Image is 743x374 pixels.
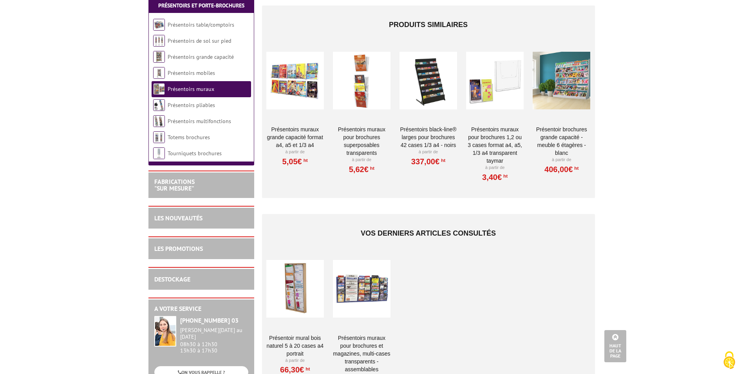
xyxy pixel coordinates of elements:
[168,150,222,157] a: Tourniquets brochures
[533,157,590,163] p: À partir de
[573,165,578,171] sup: HT
[719,350,739,370] img: Cookies (fenêtre modale)
[153,147,165,159] img: Tourniquets brochures
[154,214,202,222] a: LES NOUVEAUTÉS
[153,83,165,95] img: Présentoirs muraux
[154,275,190,283] a: DESTOCKAGE
[168,102,215,109] a: Présentoirs pliables
[168,85,214,93] a: Présentoirs muraux
[369,165,374,171] sup: HT
[180,316,239,324] strong: [PHONE_NUMBER] 03
[154,178,195,192] a: FABRICATIONS"Sur Mesure"
[153,99,165,111] img: Présentoirs pliables
[400,149,457,155] p: À partir de
[361,229,496,237] span: Vos derniers articles consultés
[153,131,165,143] img: Totems brochures
[180,327,248,340] div: [PERSON_NAME][DATE] au [DATE]
[349,167,374,172] a: 5,62€HT
[333,157,390,163] p: À partir de
[266,149,324,155] p: À partir de
[502,173,508,179] sup: HT
[154,305,248,312] h2: A votre service
[411,159,445,164] a: 337,00€HT
[304,366,310,372] sup: HT
[153,115,165,127] img: Présentoirs multifonctions
[168,118,231,125] a: Présentoirs multifonctions
[282,159,308,164] a: 5,05€HT
[153,51,165,63] img: Présentoirs grande capacité
[153,35,165,47] img: Présentoirs de sol sur pied
[544,167,578,172] a: 406,00€HT
[168,21,234,28] a: Présentoirs table/comptoirs
[466,165,524,171] p: À partir de
[154,245,203,252] a: LES PROMOTIONS
[716,347,743,374] button: Cookies (fenêtre modale)
[168,37,231,44] a: Présentoirs de sol sur pied
[153,67,165,79] img: Présentoirs mobiles
[168,53,234,60] a: Présentoirs grande capacité
[400,125,457,149] a: Présentoirs Black-Line® larges pour brochures 42 cases 1/3 A4 - Noirs
[168,69,215,76] a: Présentoirs mobiles
[180,327,248,354] div: 08h30 à 12h30 13h30 à 17h30
[266,334,324,358] a: Présentoir Mural Bois naturel 5 à 20 cases A4 Portrait
[280,367,310,372] a: 66,30€HT
[533,125,590,157] a: Présentoir Brochures grande capacité - Meuble 6 étagères - Blanc
[604,330,626,362] a: Haut de la page
[302,158,308,163] sup: HT
[439,158,445,163] sup: HT
[389,21,468,29] span: Produits similaires
[158,2,244,9] a: Présentoirs et Porte-brochures
[266,358,324,364] p: À partir de
[168,134,210,141] a: Totems brochures
[333,334,390,373] a: PRÉSENTOIRS MURAUX POUR BROCHURES ET MAGAZINES, MULTI-CASES TRANSPARENTS - ASSEMBLABLES
[266,125,324,149] a: PRÉSENTOIRS MURAUX GRANDE CAPACITÉ FORMAT A4, A5 ET 1/3 A4
[466,125,524,165] a: PRÉSENTOIRS MURAUX POUR BROCHURES 1,2 OU 3 CASES FORMAT A4, A5, 1/3 A4 TRANSPARENT TAYMAR
[154,316,176,347] img: widget-service.jpg
[482,175,508,180] a: 3,40€HT
[153,19,165,31] img: Présentoirs table/comptoirs
[333,125,390,157] a: PRÉSENTOIRS MURAUX POUR BROCHURES SUPERPOSABLES TRANSPARENTS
